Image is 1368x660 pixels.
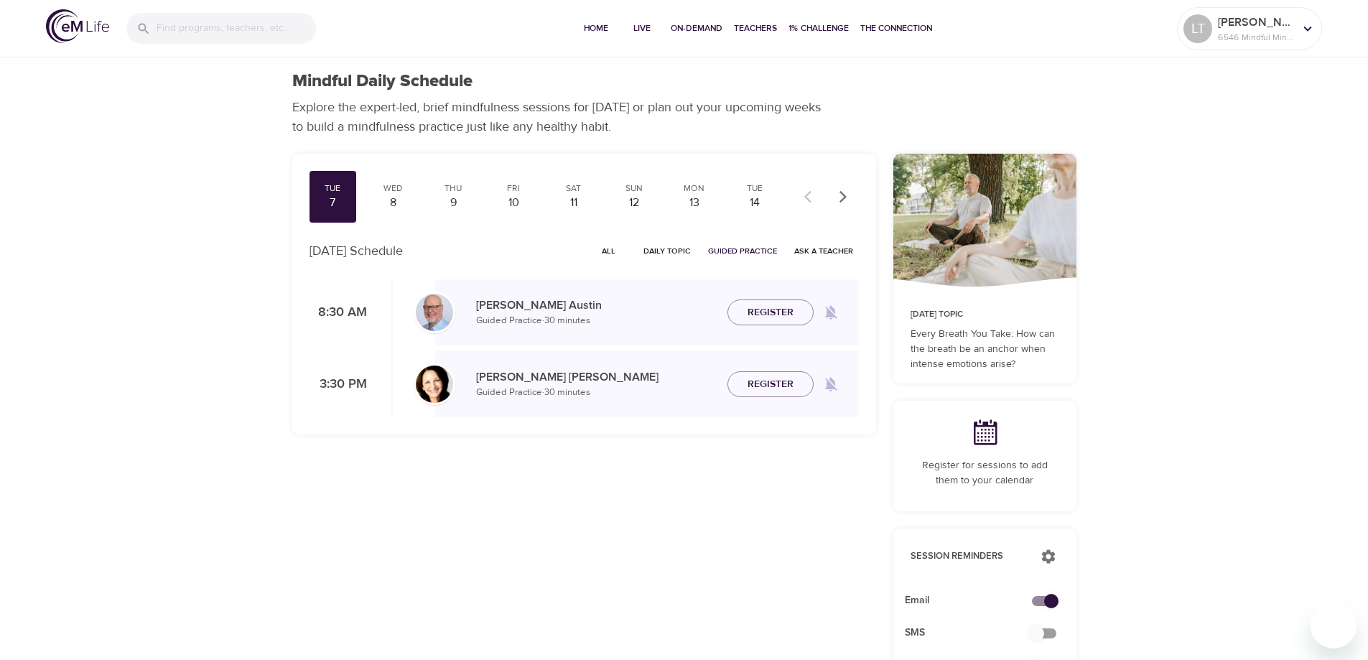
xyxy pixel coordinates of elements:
[748,376,794,394] span: Register
[727,371,814,398] button: Register
[435,182,471,195] div: Thu
[794,244,853,258] span: Ask a Teacher
[476,368,716,386] p: [PERSON_NAME] [PERSON_NAME]
[556,195,592,211] div: 11
[416,294,453,331] img: Jim_Austin_Headshot_min.jpg
[671,21,722,36] span: On-Demand
[616,195,652,211] div: 12
[905,593,1042,608] span: Email
[638,240,697,262] button: Daily Topic
[310,303,367,322] p: 8:30 AM
[814,367,848,401] span: Remind me when a class goes live every Tuesday at 3:30 PM
[315,182,351,195] div: Tue
[435,195,471,211] div: 9
[157,13,316,44] input: Find programs, teachers, etc...
[911,549,1026,564] p: Session Reminders
[495,195,531,211] div: 10
[911,327,1059,372] p: Every Breath You Take: How can the breath be an anchor when intense emotions arise?
[643,244,691,258] span: Daily Topic
[292,71,473,92] h1: Mindful Daily Schedule
[860,21,932,36] span: The Connection
[676,195,712,211] div: 13
[737,195,773,211] div: 14
[1218,14,1294,31] p: [PERSON_NAME]
[476,386,716,400] p: Guided Practice · 30 minutes
[476,314,716,328] p: Guided Practice · 30 minutes
[911,308,1059,321] p: [DATE] Topic
[911,458,1059,488] p: Register for sessions to add them to your calendar
[375,195,411,211] div: 8
[46,9,109,43] img: logo
[476,297,716,314] p: [PERSON_NAME] Austin
[788,21,849,36] span: 1% Challenge
[310,241,403,261] p: [DATE] Schedule
[416,366,453,403] img: Laurie_Weisman-min.jpg
[315,195,351,211] div: 7
[737,182,773,195] div: Tue
[586,240,632,262] button: All
[748,304,794,322] span: Register
[702,240,783,262] button: Guided Practice
[495,182,531,195] div: Fri
[292,98,831,136] p: Explore the expert-led, brief mindfulness sessions for [DATE] or plan out your upcoming weeks to ...
[734,21,777,36] span: Teachers
[1218,31,1294,44] p: 6546 Mindful Minutes
[556,182,592,195] div: Sat
[592,244,626,258] span: All
[625,21,659,36] span: Live
[814,295,848,330] span: Remind me when a class goes live every Tuesday at 8:30 AM
[310,375,367,394] p: 3:30 PM
[788,240,859,262] button: Ask a Teacher
[1183,14,1212,43] div: LT
[676,182,712,195] div: Mon
[905,626,1042,641] span: SMS
[727,299,814,326] button: Register
[616,182,652,195] div: Sun
[579,21,613,36] span: Home
[375,182,411,195] div: Wed
[1311,603,1357,649] iframe: Button to launch messaging window
[708,244,777,258] span: Guided Practice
